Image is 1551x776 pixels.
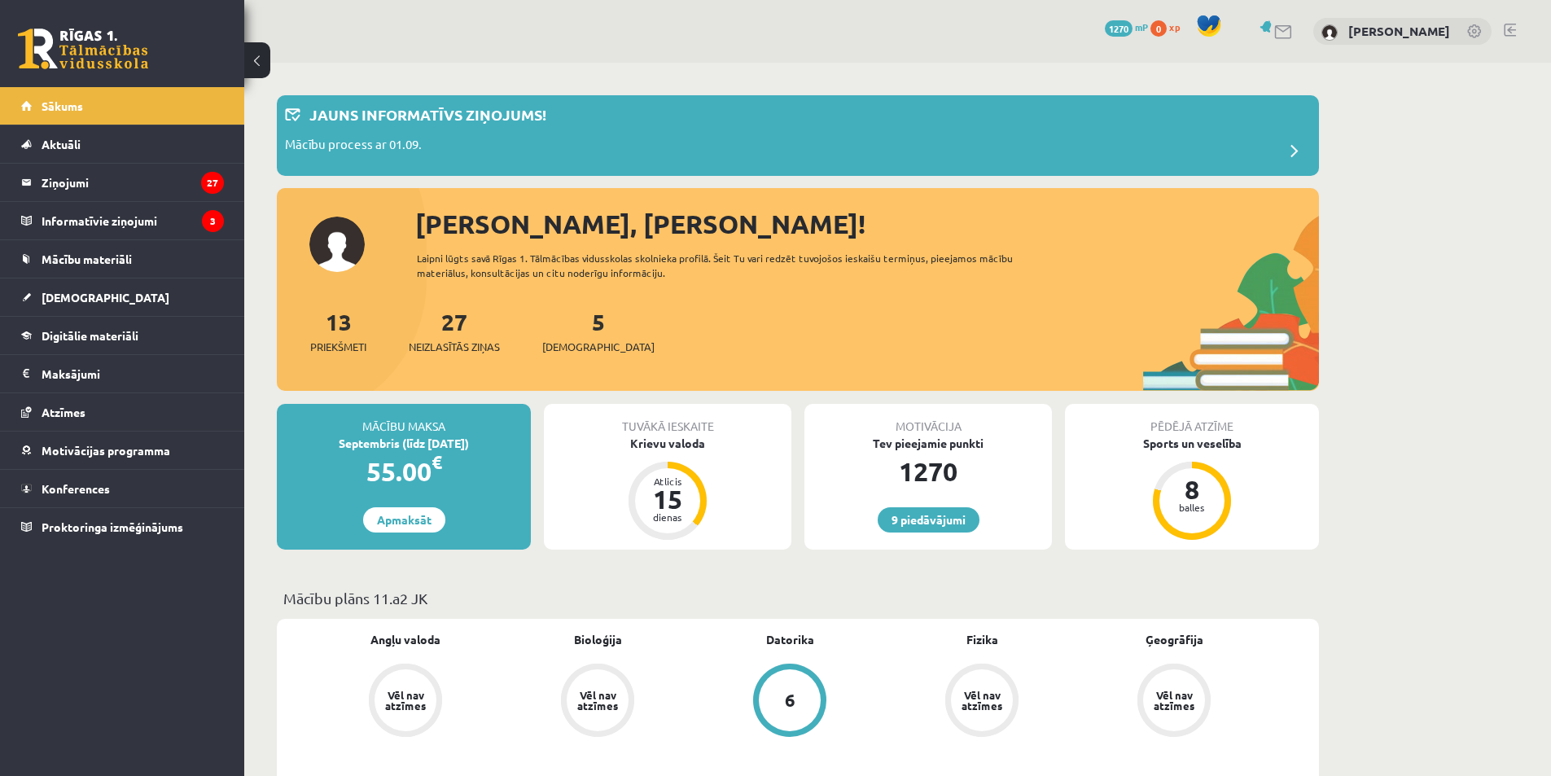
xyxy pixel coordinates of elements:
a: Mācību materiāli [21,240,224,278]
a: 6 [694,664,886,740]
span: Aktuāli [42,137,81,151]
a: Fizika [966,631,998,648]
a: 9 piedāvājumi [878,507,979,533]
div: [PERSON_NAME], [PERSON_NAME]! [415,204,1319,243]
span: xp [1169,20,1180,33]
div: 15 [643,486,692,512]
span: 1270 [1105,20,1133,37]
div: Vēl nav atzīmes [383,690,428,711]
legend: Maksājumi [42,355,224,392]
div: Sports un veselība [1065,435,1319,452]
a: 0 xp [1150,20,1188,33]
a: Vēl nav atzīmes [502,664,694,740]
a: Vēl nav atzīmes [309,664,502,740]
a: Aktuāli [21,125,224,163]
span: Motivācijas programma [42,443,170,458]
p: Mācību plāns 11.a2 JK [283,587,1312,609]
a: Konferences [21,470,224,507]
div: Tuvākā ieskaite [544,404,791,435]
div: dienas [643,512,692,522]
div: Motivācija [804,404,1052,435]
span: Atzīmes [42,405,85,419]
a: Sākums [21,87,224,125]
a: [DEMOGRAPHIC_DATA] [21,278,224,316]
div: Atlicis [643,476,692,486]
span: [DEMOGRAPHIC_DATA] [542,339,655,355]
a: Krievu valoda Atlicis 15 dienas [544,435,791,542]
a: Motivācijas programma [21,432,224,469]
a: Informatīvie ziņojumi3 [21,202,224,239]
a: Angļu valoda [370,631,440,648]
a: Sports un veselība 8 balles [1065,435,1319,542]
p: Mācību process ar 01.09. [285,135,422,158]
a: Rīgas 1. Tālmācības vidusskola [18,28,148,69]
div: balles [1168,502,1216,512]
a: Bioloģija [574,631,622,648]
i: 3 [202,210,224,232]
div: Tev pieejamie punkti [804,435,1052,452]
div: 8 [1168,476,1216,502]
span: Sākums [42,99,83,113]
legend: Informatīvie ziņojumi [42,202,224,239]
div: Vēl nav atzīmes [959,690,1005,711]
span: [DEMOGRAPHIC_DATA] [42,290,169,305]
div: 55.00 [277,452,531,491]
a: Datorika [766,631,814,648]
div: 6 [785,691,795,709]
a: 5[DEMOGRAPHIC_DATA] [542,307,655,355]
div: Mācību maksa [277,404,531,435]
a: Proktoringa izmēģinājums [21,508,224,546]
a: Digitālie materiāli [21,317,224,354]
span: mP [1135,20,1148,33]
a: Apmaksāt [363,507,445,533]
img: Toms Vilnis Pujiņš [1321,24,1338,41]
div: Vēl nav atzīmes [575,690,620,711]
span: Proktoringa izmēģinājums [42,520,183,534]
a: Jauns informatīvs ziņojums! Mācību process ar 01.09. [285,103,1311,168]
a: Maksājumi [21,355,224,392]
legend: Ziņojumi [42,164,224,201]
a: Vēl nav atzīmes [886,664,1078,740]
span: Priekšmeti [310,339,366,355]
div: Laipni lūgts savā Rīgas 1. Tālmācības vidusskolas skolnieka profilā. Šeit Tu vari redzēt tuvojošo... [417,251,1042,280]
div: Pēdējā atzīme [1065,404,1319,435]
span: 0 [1150,20,1167,37]
a: 27Neizlasītās ziņas [409,307,500,355]
div: Vēl nav atzīmes [1151,690,1197,711]
i: 27 [201,172,224,194]
span: Mācību materiāli [42,252,132,266]
div: 1270 [804,452,1052,491]
span: € [432,450,442,474]
span: Konferences [42,481,110,496]
div: Krievu valoda [544,435,791,452]
span: Digitālie materiāli [42,328,138,343]
a: 1270 mP [1105,20,1148,33]
a: Ziņojumi27 [21,164,224,201]
a: Vēl nav atzīmes [1078,664,1270,740]
p: Jauns informatīvs ziņojums! [309,103,546,125]
span: Neizlasītās ziņas [409,339,500,355]
a: [PERSON_NAME] [1348,23,1450,39]
a: Ģeogrāfija [1146,631,1203,648]
a: Atzīmes [21,393,224,431]
div: Septembris (līdz [DATE]) [277,435,531,452]
a: 13Priekšmeti [310,307,366,355]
